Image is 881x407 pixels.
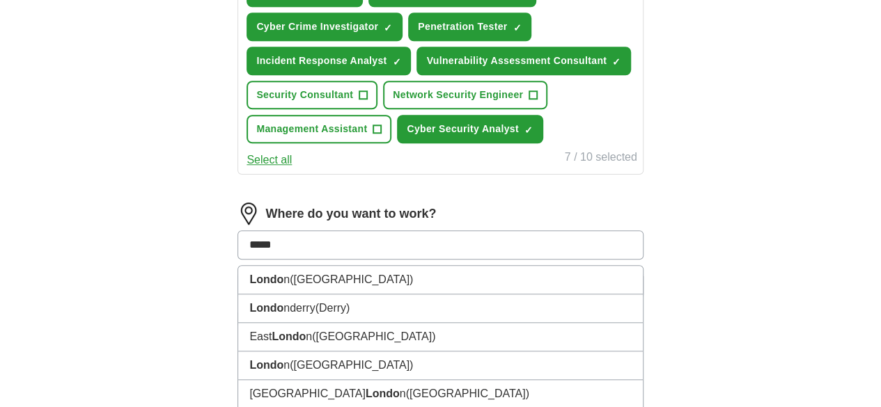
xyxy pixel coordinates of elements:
span: ✓ [392,56,400,67]
span: Security Consultant [256,88,353,102]
span: ✓ [524,125,533,136]
strong: Londo [366,388,400,399]
span: ✓ [612,56,621,67]
span: ✓ [384,22,392,33]
li: n [238,351,642,380]
span: Network Security Engineer [393,88,523,102]
span: (Derry) [315,302,350,314]
span: ✓ [513,22,521,33]
label: Where do you want to work? [265,205,436,223]
button: Cyber Security Analyst✓ [397,115,543,143]
button: Security Consultant [247,81,377,109]
button: Penetration Tester✓ [408,13,531,41]
span: ([GEOGRAPHIC_DATA]) [290,273,413,285]
span: Penetration Tester [418,19,507,34]
div: 7 / 10 selected [565,149,637,168]
strong: Londo [249,359,283,371]
span: ([GEOGRAPHIC_DATA]) [290,359,413,371]
span: Incident Response Analyst [256,54,387,68]
button: Network Security Engineer [383,81,547,109]
button: Cyber Crime Investigator✓ [247,13,403,41]
button: Management Assistant [247,115,391,143]
strong: Londo [249,273,283,285]
li: East n [238,323,642,351]
li: nderry [238,294,642,323]
strong: Londo [249,302,283,314]
strong: Londo [272,330,306,342]
button: Select all [247,152,292,168]
button: Incident Response Analyst✓ [247,47,411,75]
span: Management Assistant [256,122,367,136]
span: Vulnerability Assessment Consultant [426,54,607,68]
span: ([GEOGRAPHIC_DATA]) [312,330,435,342]
span: Cyber Security Analyst [407,122,518,136]
span: ([GEOGRAPHIC_DATA]) [406,388,529,399]
button: Vulnerability Assessment Consultant✓ [416,47,631,75]
img: location.png [237,202,260,225]
li: n [238,266,642,294]
span: Cyber Crime Investigator [256,19,378,34]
